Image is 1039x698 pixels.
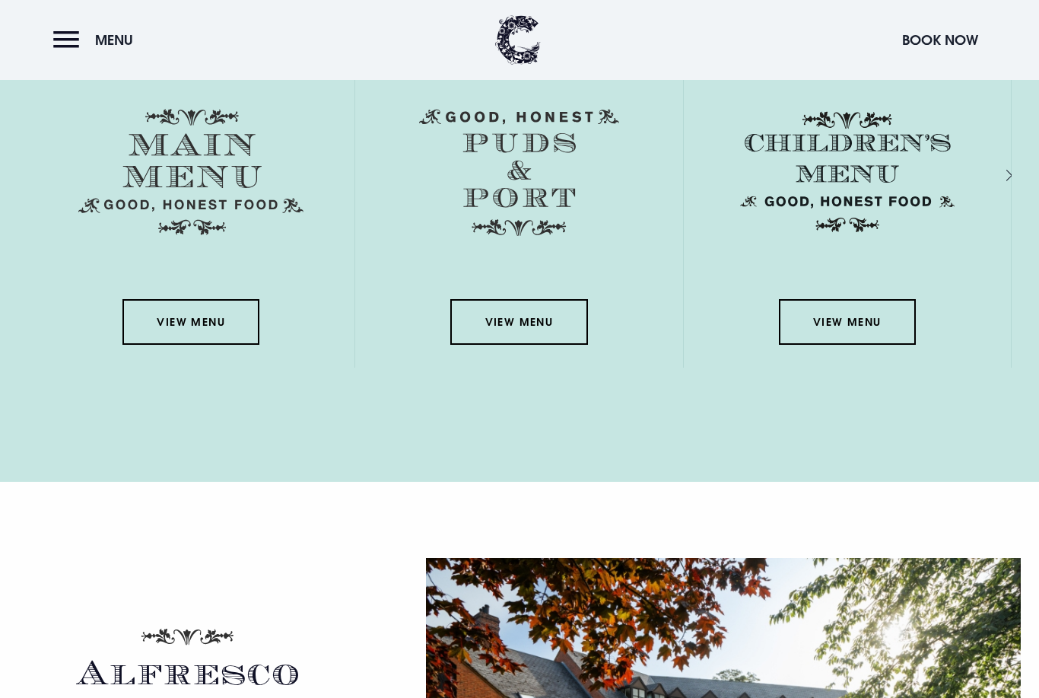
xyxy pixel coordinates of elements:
[419,109,619,237] img: Menu puds and port
[53,24,141,56] button: Menu
[78,109,303,235] img: Menu main menu
[122,299,259,345] a: View Menu
[95,31,133,49] span: Menu
[779,299,916,345] a: View Menu
[450,299,587,345] a: View Menu
[894,24,986,56] button: Book Now
[735,109,960,235] img: Childrens Menu 1
[986,164,1000,186] div: Next slide
[495,15,541,65] img: Clandeboye Lodge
